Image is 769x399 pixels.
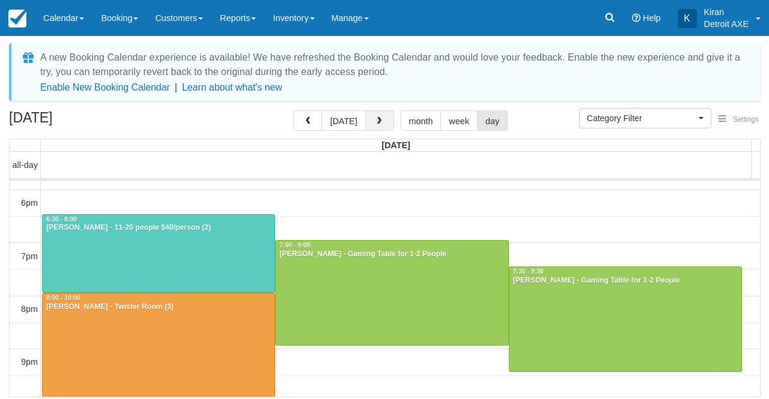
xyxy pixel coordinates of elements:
p: Kiran [704,6,749,18]
span: all-day [13,160,38,170]
button: day [477,110,508,131]
a: 7:30 - 9:30[PERSON_NAME] - Gaming Table for 1-2 People [509,266,742,371]
button: Enable New Booking Calendar [40,82,170,94]
span: [DATE] [381,140,410,150]
span: 9pm [21,357,38,367]
span: 7:30 - 9:30 [513,268,544,275]
a: 7:00 - 9:00[PERSON_NAME] - Gaming Table for 1-2 People [275,240,508,345]
span: 7:00 - 9:00 [279,242,310,248]
span: 6:30 - 8:00 [46,216,77,223]
div: [PERSON_NAME] - Twister Room (3) [46,302,272,312]
button: Category Filter [579,108,711,128]
button: [DATE] [321,110,365,131]
div: K [678,9,697,28]
button: week [440,110,478,131]
div: [PERSON_NAME] - Gaming Table for 1-2 People [279,250,505,259]
span: 7pm [21,251,38,261]
a: 8:00 - 10:00[PERSON_NAME] - Twister Room (3) [42,293,275,398]
h2: [DATE] [9,110,161,133]
span: 8:00 - 10:00 [46,295,81,301]
div: A new Booking Calendar experience is available! We have refreshed the Booking Calendar and would ... [40,50,746,79]
span: Category Filter [587,112,696,124]
span: Settings [733,115,759,124]
span: Help [643,13,661,23]
i: Help [632,14,640,22]
div: [PERSON_NAME] - 11-20 people $40/person (2) [46,223,272,233]
a: 6:30 - 8:00[PERSON_NAME] - 11-20 people $40/person (2) [42,214,275,293]
p: Detroit AXE [704,18,749,30]
img: checkfront-main-nav-mini-logo.png [8,10,26,28]
div: [PERSON_NAME] - Gaming Table for 1-2 People [512,276,738,286]
span: 6pm [21,198,38,208]
button: Settings [711,111,766,128]
button: month [401,110,442,131]
a: Learn about what's new [182,82,282,92]
span: 8pm [21,304,38,314]
span: | [175,82,177,92]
